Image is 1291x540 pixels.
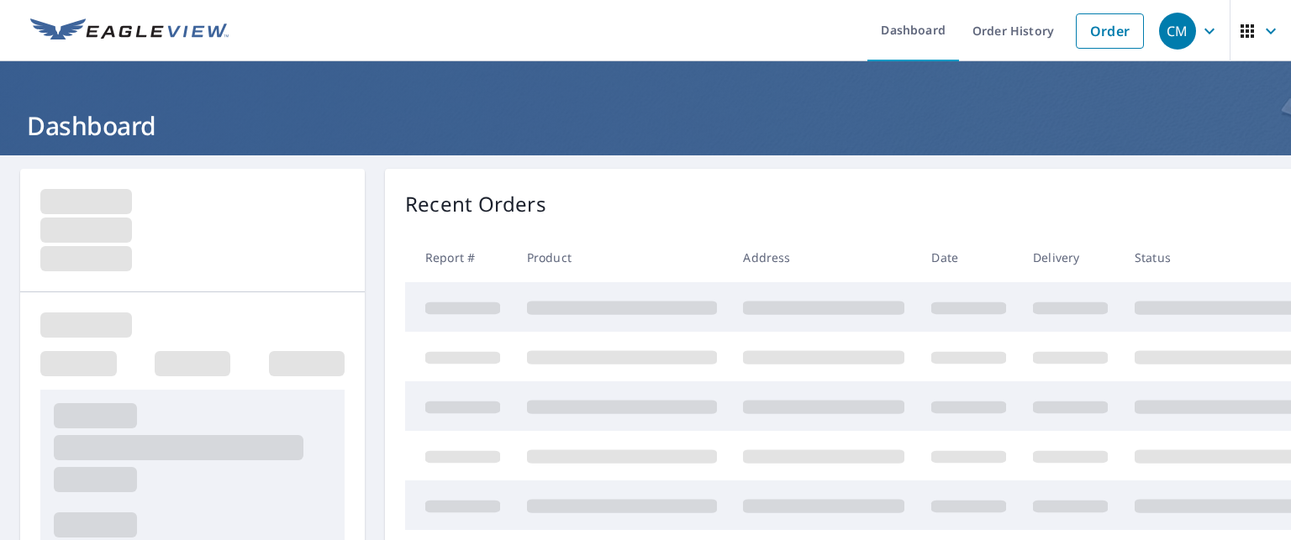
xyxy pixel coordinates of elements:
h1: Dashboard [20,108,1271,143]
th: Product [514,233,730,282]
th: Date [918,233,1020,282]
div: CM [1159,13,1196,50]
img: EV Logo [30,18,229,44]
p: Recent Orders [405,189,546,219]
th: Report # [405,233,514,282]
th: Address [730,233,918,282]
th: Delivery [1020,233,1121,282]
a: Order [1076,13,1144,49]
